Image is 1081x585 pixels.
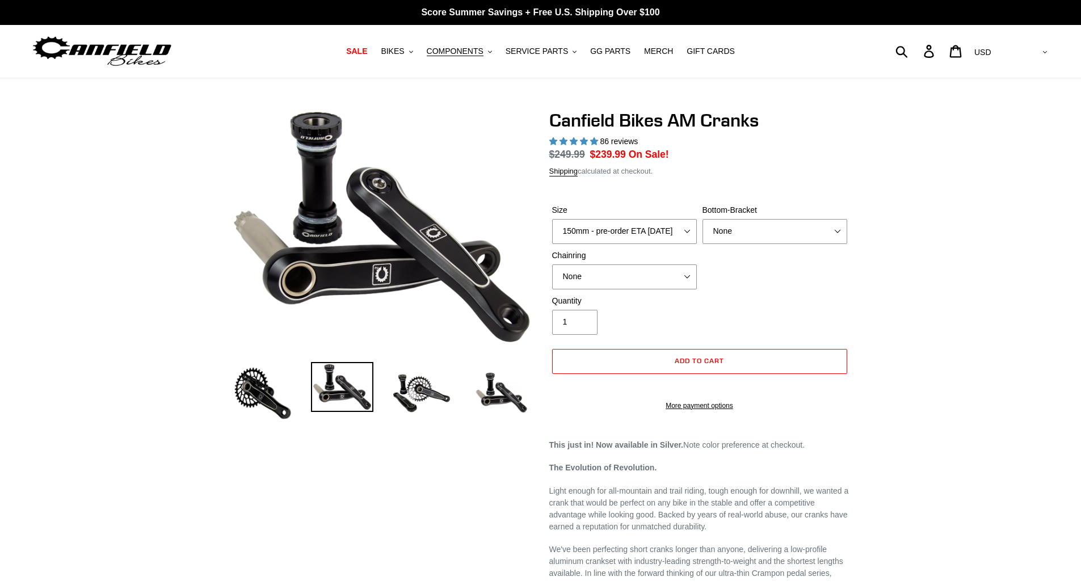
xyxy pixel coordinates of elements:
a: GIFT CARDS [681,44,741,59]
p: Light enough for all-mountain and trail riding, tough enough for downhill, we wanted a crank that... [549,485,850,533]
div: calculated at checkout. [549,166,850,177]
span: On Sale! [629,147,669,162]
span: GIFT CARDS [687,47,735,56]
label: Chainring [552,250,697,262]
span: $239.99 [590,149,626,160]
img: Load image into Gallery viewer, Canfield Bikes AM Cranks [390,362,453,424]
p: We've been perfecting short cranks longer than anyone, delivering a low-profile aluminum crankset... [549,544,850,579]
span: MERCH [644,47,673,56]
s: $249.99 [549,149,585,160]
button: BIKES [375,44,418,59]
span: SERVICE PARTS [506,47,568,56]
span: COMPONENTS [427,47,483,56]
h1: Canfield Bikes AM Cranks [549,110,850,131]
span: SALE [346,47,367,56]
a: MERCH [638,44,679,59]
img: Load image into Gallery viewer, Canfield Cranks [311,362,373,412]
input: Search [902,39,931,64]
button: COMPONENTS [421,44,498,59]
a: GG PARTS [584,44,636,59]
button: SERVICE PARTS [500,44,582,59]
a: More payment options [552,401,847,411]
img: Load image into Gallery viewer, Canfield Bikes AM Cranks [232,362,294,424]
button: Add to cart [552,349,847,374]
strong: This just in! Now available in Silver. [549,440,684,449]
label: Bottom-Bracket [703,204,847,216]
img: Canfield Bikes [31,33,173,69]
label: Quantity [552,295,697,307]
span: Add to cart [675,356,724,365]
p: Note color preference at checkout. [549,439,850,451]
span: 86 reviews [600,137,638,146]
span: GG PARTS [590,47,630,56]
span: 4.97 stars [549,137,600,146]
img: Load image into Gallery viewer, CANFIELD-AM_DH-CRANKS [470,362,532,424]
a: SALE [340,44,373,59]
a: Shipping [549,167,578,176]
label: Size [552,204,697,216]
strong: The Evolution of Revolution. [549,463,657,472]
span: BIKES [381,47,404,56]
